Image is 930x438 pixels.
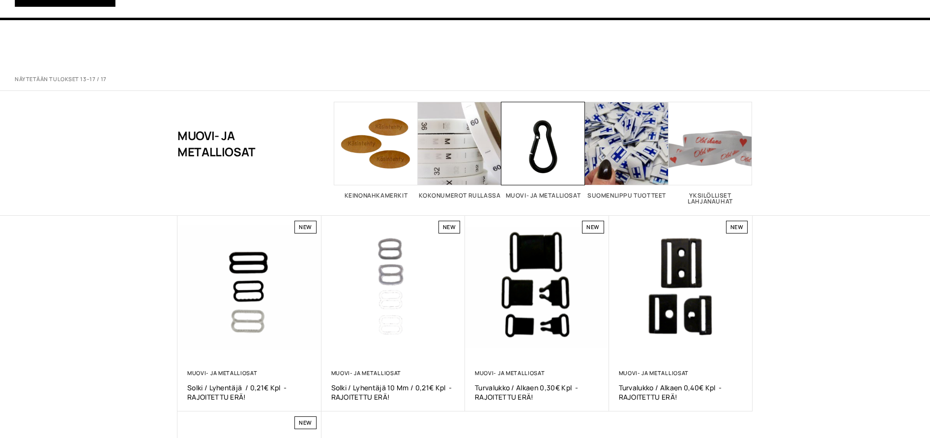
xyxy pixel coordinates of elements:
a: Visit product category Muovi- ja metalliosat [501,102,585,199]
h1: Muovi- ja metalliosat [177,102,285,185]
a: Visit product category Suomenlippu tuotteet [585,102,668,199]
h2: Keinonahkamerkit [334,193,418,199]
a: Muovi- ja metalliosat [475,369,545,377]
a: Solki / lyhentäjä / 0,21€ kpl -RAJOITETTU ERÄ! [187,383,312,402]
a: Muovi- ja metalliosat [619,369,689,377]
a: Turvalukko / alkaen 0,40€ kpl -RAJOITETTU ERÄ! [619,383,743,402]
h2: Kokonumerot rullassa [418,193,501,199]
a: Turvalukko / alkaen 0,30€ kpl -RAJOITETTU ERÄ! [475,383,599,402]
h2: Muovi- ja metalliosat [501,193,585,199]
a: Solki / lyhentäjä 10 mm / 0,21€ kpl -RAJOITETTU ERÄ! [331,383,456,402]
a: Muovi- ja metalliosat [187,369,257,377]
a: Visit product category Kokonumerot rullassa [418,102,501,199]
a: Visit product category Yksilölliset lahjanauhat [668,102,752,204]
h2: Suomenlippu tuotteet [585,193,668,199]
h2: Yksilölliset lahjanauhat [668,193,752,204]
p: Näytetään tulokset 13–17 / 17 [15,76,107,83]
a: Visit product category Keinonahkamerkit [334,102,418,199]
a: Muovi- ja metalliosat [331,369,401,377]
